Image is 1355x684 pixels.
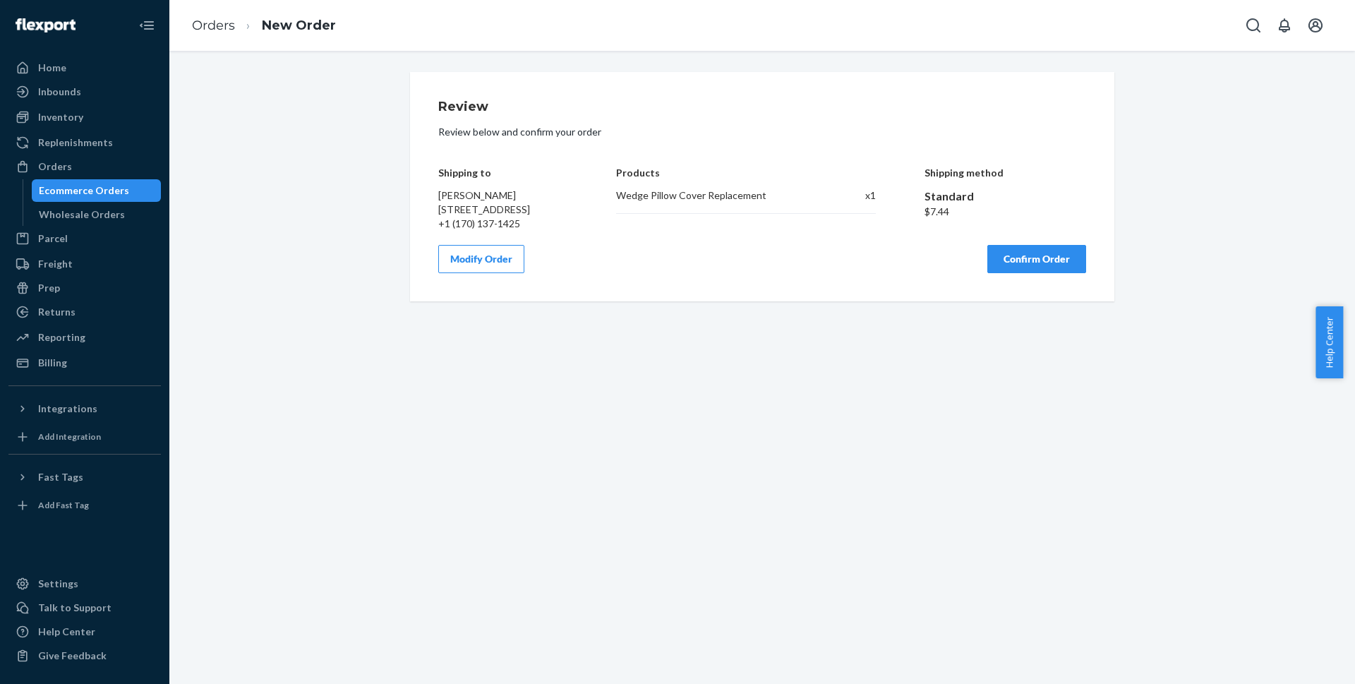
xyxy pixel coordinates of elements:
[8,227,161,250] a: Parcel
[38,470,83,484] div: Fast Tags
[38,232,68,246] div: Parcel
[8,494,161,517] a: Add Fast Tag
[8,426,161,448] a: Add Integration
[925,205,1087,219] div: $7.44
[8,466,161,488] button: Fast Tags
[438,167,568,178] h4: Shipping to
[8,253,161,275] a: Freight
[38,330,85,344] div: Reporting
[8,155,161,178] a: Orders
[38,305,76,319] div: Returns
[1315,306,1343,378] button: Help Center
[38,625,95,639] div: Help Center
[8,326,161,349] a: Reporting
[1301,11,1330,40] button: Open account menu
[8,397,161,420] button: Integrations
[438,217,568,231] div: +1 (170) 137-1425
[438,189,530,215] span: [PERSON_NAME] [STREET_ADDRESS]
[16,18,76,32] img: Flexport logo
[616,188,820,203] div: Wedge Pillow Cover Replacement
[38,61,66,75] div: Home
[38,402,97,416] div: Integrations
[39,184,129,198] div: Ecommerce Orders
[38,136,113,150] div: Replenishments
[925,167,1087,178] h4: Shipping method
[38,110,83,124] div: Inventory
[8,277,161,299] a: Prep
[1270,11,1299,40] button: Open notifications
[262,18,336,33] a: New Order
[133,11,161,40] button: Close Navigation
[32,203,162,226] a: Wholesale Orders
[38,281,60,295] div: Prep
[38,601,112,615] div: Talk to Support
[192,18,235,33] a: Orders
[38,85,81,99] div: Inbounds
[925,188,1087,205] div: Standard
[8,56,161,79] a: Home
[181,5,347,47] ol: breadcrumbs
[987,245,1086,273] button: Confirm Order
[616,167,875,178] h4: Products
[1239,11,1267,40] button: Open Search Box
[8,572,161,595] a: Settings
[39,208,125,222] div: Wholesale Orders
[8,106,161,128] a: Inventory
[38,431,101,443] div: Add Integration
[438,100,1086,114] h1: Review
[38,257,73,271] div: Freight
[38,160,72,174] div: Orders
[38,649,107,663] div: Give Feedback
[8,620,161,643] a: Help Center
[38,499,89,511] div: Add Fast Tag
[8,131,161,154] a: Replenishments
[8,301,161,323] a: Returns
[835,188,876,203] div: x 1
[8,80,161,103] a: Inbounds
[8,596,161,619] a: Talk to Support
[8,352,161,374] a: Billing
[438,245,524,273] button: Modify Order
[32,179,162,202] a: Ecommerce Orders
[438,125,1086,139] p: Review below and confirm your order
[38,577,78,591] div: Settings
[38,356,67,370] div: Billing
[8,644,161,667] button: Give Feedback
